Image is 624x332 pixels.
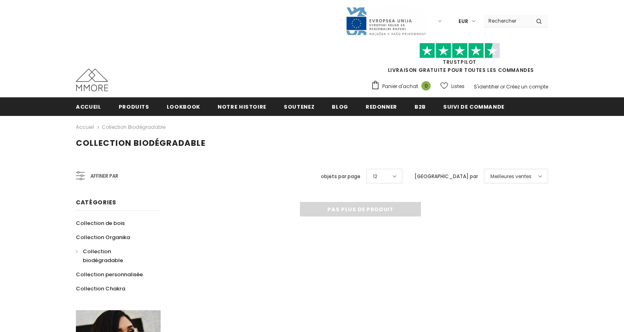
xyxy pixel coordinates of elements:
[415,103,426,111] span: B2B
[451,82,465,90] span: Listes
[76,219,125,227] span: Collection de bois
[76,285,125,292] span: Collection Chakra
[474,83,499,90] a: S'identifier
[76,271,143,278] span: Collection personnalisée
[76,230,130,244] a: Collection Organika
[76,137,205,149] span: Collection biodégradable
[76,103,101,111] span: Accueil
[373,172,377,181] span: 12
[371,46,548,74] span: LIVRAISON GRATUITE POUR TOUTES LES COMMANDES
[440,79,465,93] a: Listes
[167,97,200,116] a: Lookbook
[421,81,431,90] span: 0
[382,82,418,90] span: Panier d'achat
[443,97,505,116] a: Suivi de commande
[218,97,266,116] a: Notre histoire
[76,267,143,282] a: Collection personnalisée
[443,103,505,111] span: Suivi de commande
[76,198,116,206] span: Catégories
[415,172,478,181] label: [GEOGRAPHIC_DATA] par
[76,233,130,241] span: Collection Organika
[119,97,149,116] a: Produits
[167,103,200,111] span: Lookbook
[83,248,123,264] span: Collection biodégradable
[76,244,152,267] a: Collection biodégradable
[366,97,397,116] a: Redonner
[371,80,435,92] a: Panier d'achat 0
[332,103,348,111] span: Blog
[284,103,314,111] span: soutenez
[419,43,500,59] img: Faites confiance aux étoiles pilotes
[443,59,476,65] a: TrustPilot
[76,97,101,116] a: Accueil
[321,172,360,181] label: objets par page
[366,103,397,111] span: Redonner
[506,83,548,90] a: Créez un compte
[102,124,165,130] a: Collection biodégradable
[415,97,426,116] a: B2B
[76,216,125,230] a: Collection de bois
[346,6,426,36] img: Javni Razpis
[284,97,314,116] a: soutenez
[119,103,149,111] span: Produits
[332,97,348,116] a: Blog
[459,17,468,25] span: EUR
[484,15,530,27] input: Search Site
[76,282,125,296] a: Collection Chakra
[490,172,532,181] span: Meilleures ventes
[76,69,108,91] img: Cas MMORE
[218,103,266,111] span: Notre histoire
[346,17,426,24] a: Javni Razpis
[500,83,505,90] span: or
[76,122,94,132] a: Accueil
[90,172,118,181] span: Affiner par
